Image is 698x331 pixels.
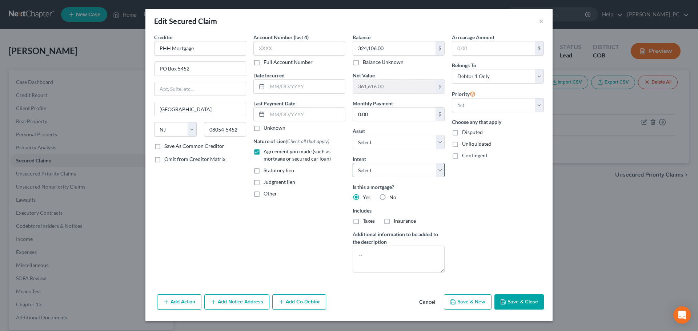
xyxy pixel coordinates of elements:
[436,41,444,55] div: $
[253,41,345,56] input: XXXX
[154,41,246,56] input: Search creditor by name...
[494,294,544,310] button: Save & Close
[353,230,445,246] label: Additional information to be added to the description
[389,194,396,200] span: No
[253,33,309,41] label: Account Number (last 4)
[452,33,494,41] label: Arrearage Amount
[452,89,476,98] label: Priority
[353,41,436,55] input: 0.00
[154,16,217,26] div: Edit Secured Claim
[436,108,444,121] div: $
[164,156,225,162] span: Omit from Creditor Matrix
[353,207,445,214] label: Includes
[264,179,295,185] span: Judgment lien
[452,118,544,126] label: Choose any that apply
[267,80,345,93] input: MM/DD/YYYY
[353,155,366,163] label: Intent
[452,41,535,55] input: 0.00
[353,80,436,93] input: 0.00
[154,34,173,40] span: Creditor
[353,183,445,191] label: Is this a mortgage?
[155,82,246,96] input: Apt, Suite, etc...
[394,218,416,224] span: Insurance
[353,72,375,79] label: Net Value
[353,100,393,107] label: Monthly Payment
[267,108,345,121] input: MM/DD/YYYY
[353,128,365,134] span: Asset
[272,294,326,310] button: Add Co-Debtor
[363,218,375,224] span: Taxes
[535,41,543,55] div: $
[253,100,295,107] label: Last Payment Date
[436,80,444,93] div: $
[363,194,370,200] span: Yes
[204,122,246,137] input: Enter zip...
[286,138,329,144] span: (Check all that apply)
[264,58,313,66] label: Full Account Number
[155,102,246,116] input: Enter city...
[204,294,269,310] button: Add Notice Address
[253,137,329,145] label: Nature of Lien
[157,294,201,310] button: Add Action
[452,62,476,68] span: Belongs To
[155,62,246,76] input: Enter address...
[264,148,331,162] span: Agreement you made (such as mortgage or secured car loan)
[264,124,285,132] label: Unknown
[264,190,277,197] span: Other
[353,108,436,121] input: 0.00
[462,141,492,147] span: Unliquidated
[462,152,488,158] span: Contingent
[462,129,483,135] span: Disputed
[444,294,492,310] button: Save & New
[539,17,544,25] button: ×
[363,58,404,66] label: Balance Unknown
[673,306,691,324] div: Open Intercom Messenger
[264,167,294,173] span: Statutory lien
[253,72,285,79] label: Date Incurred
[353,33,370,41] label: Balance
[164,142,224,150] label: Save As Common Creditor
[413,295,441,310] button: Cancel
